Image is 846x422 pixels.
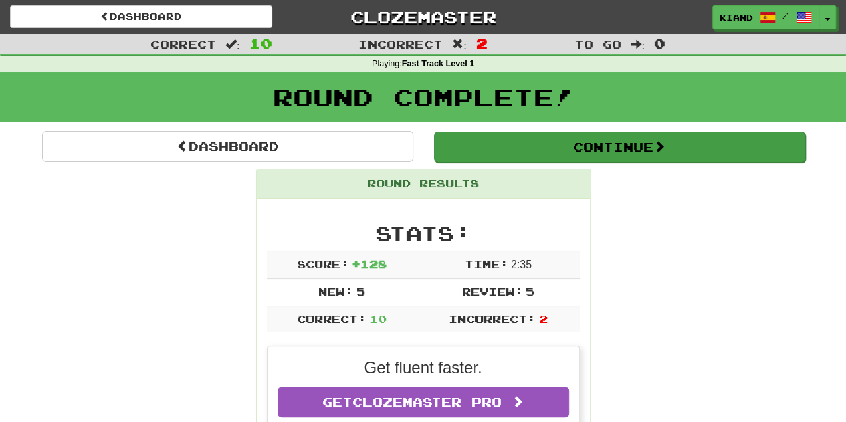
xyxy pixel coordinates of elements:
span: 0 [654,35,665,51]
span: 5 [356,285,364,298]
span: : [630,39,645,50]
span: To go [574,37,621,51]
span: 10 [249,35,272,51]
a: kiand / [712,5,819,29]
span: Correct: [296,312,366,325]
span: + 128 [352,257,387,270]
span: Incorrect [358,37,443,51]
a: Clozemaster [292,5,554,29]
p: Get fluent faster. [278,356,569,379]
span: New: [318,285,353,298]
div: Round Results [257,169,590,199]
span: 2 : 35 [511,259,532,270]
span: 2 [538,312,547,325]
span: kiand [720,11,753,23]
span: Correct [150,37,216,51]
span: 2 [476,35,488,51]
h1: Round Complete! [5,84,841,110]
span: Incorrect: [449,312,536,325]
a: GetClozemaster Pro [278,387,569,417]
span: Time: [464,257,508,270]
span: / [782,11,789,20]
span: Review: [461,285,522,298]
span: 5 [526,285,534,298]
h2: Stats: [267,222,580,244]
span: Clozemaster Pro [352,395,502,409]
span: 10 [369,312,387,325]
a: Dashboard [42,131,413,162]
span: Score: [296,257,348,270]
a: Dashboard [10,5,272,28]
span: : [225,39,240,50]
span: : [452,39,467,50]
button: Continue [434,132,805,163]
strong: Fast Track Level 1 [402,59,475,68]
